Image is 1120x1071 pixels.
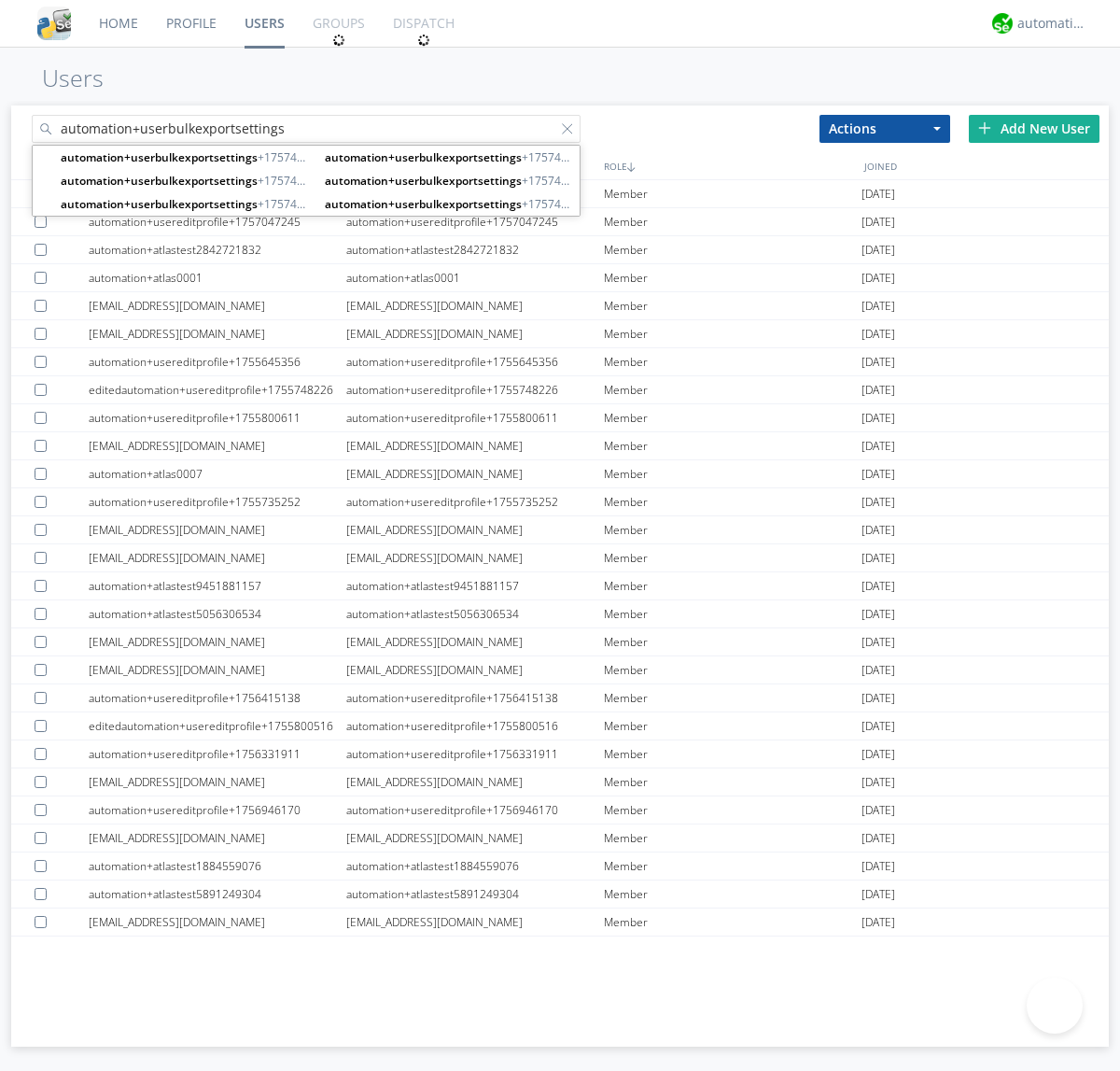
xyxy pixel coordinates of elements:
span: [DATE] [861,376,895,404]
span: [DATE] [861,208,895,236]
strong: automation+userbulkexportsettings [325,196,522,212]
div: Member [604,236,861,263]
div: [EMAIL_ADDRESS][DOMAIN_NAME] [89,768,346,796]
span: [DATE] [861,404,895,432]
span: [DATE] [861,712,895,740]
div: Member [604,516,861,543]
div: Member [604,684,861,712]
img: spin.svg [332,34,345,47]
div: [EMAIL_ADDRESS][DOMAIN_NAME] [89,292,346,319]
div: editedautomation+usereditprofile+1755748226 [89,376,346,403]
div: Member [604,404,861,431]
div: [EMAIL_ADDRESS][DOMAIN_NAME] [346,516,604,543]
div: [EMAIL_ADDRESS][DOMAIN_NAME] [346,768,604,796]
a: [EMAIL_ADDRESS][DOMAIN_NAME][EMAIL_ADDRESS][DOMAIN_NAME]Member[DATE] [11,824,1109,853]
div: ROLE [599,152,860,179]
a: automation+usereditprofile+1757047245automation+usereditprofile+1757047245Member[DATE] [11,208,1109,236]
div: [EMAIL_ADDRESS][DOMAIN_NAME] [346,656,604,683]
div: Add New User [969,115,1099,143]
div: Member [604,881,861,908]
div: automation+atlastest5056306534 [346,600,604,627]
div: [EMAIL_ADDRESS][DOMAIN_NAME] [89,937,346,964]
strong: automation+userbulkexportsettings [325,173,522,189]
a: [EMAIL_ADDRESS][DOMAIN_NAME][EMAIL_ADDRESS][DOMAIN_NAME]Member[DATE] [11,516,1109,544]
div: automation+usereditprofile+1755645356 [89,348,346,375]
div: [EMAIL_ADDRESS][DOMAIN_NAME] [346,292,604,319]
img: plus.svg [978,121,991,134]
span: [DATE] [861,740,895,768]
div: automation+usereditprofile+1756331911 [89,740,346,768]
a: automation+usereditprofile+1756331911automation+usereditprofile+1756331911Member[DATE] [11,740,1109,768]
span: [DATE] [861,768,895,796]
div: [EMAIL_ADDRESS][DOMAIN_NAME] [89,656,346,683]
span: [DATE] [861,432,895,460]
strong: automation+userbulkexportsettings [325,149,522,165]
div: automation+atlas0001 [346,264,604,291]
a: automation+atlastest5891249304automation+atlastest5891249304Member[DATE] [11,881,1109,909]
a: [EMAIL_ADDRESS][DOMAIN_NAME][EMAIL_ADDRESS][DOMAIN_NAME]Member[DATE] [11,937,1109,965]
span: [DATE] [861,516,895,544]
a: [EMAIL_ADDRESS][DOMAIN_NAME][EMAIL_ADDRESS][DOMAIN_NAME]Member[DATE] [11,432,1109,460]
span: [DATE] [861,909,895,937]
input: Search users [32,115,581,143]
span: [DATE] [861,180,895,208]
a: [EMAIL_ADDRESS][DOMAIN_NAME][EMAIL_ADDRESS][DOMAIN_NAME]Member[DATE] [11,909,1109,937]
div: Member [604,937,861,964]
div: [EMAIL_ADDRESS][DOMAIN_NAME] [89,516,346,543]
div: automation+usereditprofile+1756946170 [346,796,604,824]
a: automation+usereditprofile+1755645356automation+usereditprofile+1755645356Member[DATE] [11,348,1109,376]
span: [DATE] [861,600,895,628]
a: automation+atlas0001automation+atlas0001Member[DATE] [11,264,1109,292]
div: [EMAIL_ADDRESS][DOMAIN_NAME] [89,628,346,655]
div: [EMAIL_ADDRESS][DOMAIN_NAME] [346,432,604,459]
div: automation+usereditprofile+1756415138 [89,684,346,712]
div: Member [604,796,861,824]
div: Member [604,600,861,627]
div: Member [604,320,861,347]
div: [EMAIL_ADDRESS][DOMAIN_NAME] [346,824,604,852]
div: [EMAIL_ADDRESS][DOMAIN_NAME] [89,320,346,347]
div: automation+usereditprofile+1755748226 [346,376,604,403]
div: Member [604,656,861,683]
div: automation+usereditprofile+1755645356 [346,348,604,375]
div: automation+usereditprofile+1757047245 [89,208,346,235]
span: +1757469661 [325,172,575,190]
div: Member [604,712,861,740]
div: automation+atlas0001 [89,264,346,291]
div: Member [604,460,861,487]
div: Member [604,208,861,235]
span: [DATE] [861,236,895,264]
img: spin.svg [417,34,430,47]
div: [EMAIL_ADDRESS][DOMAIN_NAME] [346,460,604,487]
a: [EMAIL_ADDRESS][DOMAIN_NAME][EMAIL_ADDRESS][DOMAIN_NAME]Member[DATE] [11,320,1109,348]
div: [EMAIL_ADDRESS][DOMAIN_NAME] [89,432,346,459]
img: d2d01cd9b4174d08988066c6d424eccd [992,13,1013,34]
div: automation+atlastest1884559076 [89,853,346,880]
div: Member [604,264,861,291]
div: Member [604,544,861,571]
a: automation+atlastest5056306534automation+atlastest5056306534Member[DATE] [11,600,1109,628]
div: Member [604,740,861,768]
button: Actions [819,115,950,143]
span: [DATE] [861,292,895,320]
div: Member [604,348,861,375]
div: automation+usereditprofile+1757047245 [346,208,604,235]
span: +1757469665 [325,148,575,166]
strong: automation+userbulkexportsettings [61,173,258,189]
div: Member [604,488,861,515]
div: automation+atlastest5056306534 [89,600,346,627]
div: automation+atlastest2842721832 [89,236,346,263]
a: automation+atlastest2842721832automation+atlastest2842721832Member[DATE] [11,236,1109,264]
div: JOINED [860,152,1120,179]
strong: automation+userbulkexportsettings [61,149,258,165]
a: editedautomation+usereditprofile+1755748226automation+usereditprofile+1755748226Member[DATE] [11,376,1109,404]
div: automation+usereditprofile+1755800611 [89,404,346,431]
span: +1757469661 [61,172,311,190]
div: automation+usereditprofile+1756331911 [346,740,604,768]
span: [DATE] [861,572,895,600]
span: [DATE] [861,348,895,376]
div: automation+usereditprofile+1755800516 [346,712,604,740]
div: [EMAIL_ADDRESS][DOMAIN_NAME] [89,909,346,936]
div: Member [604,180,861,207]
div: automation+atlastest5891249304 [346,881,604,908]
